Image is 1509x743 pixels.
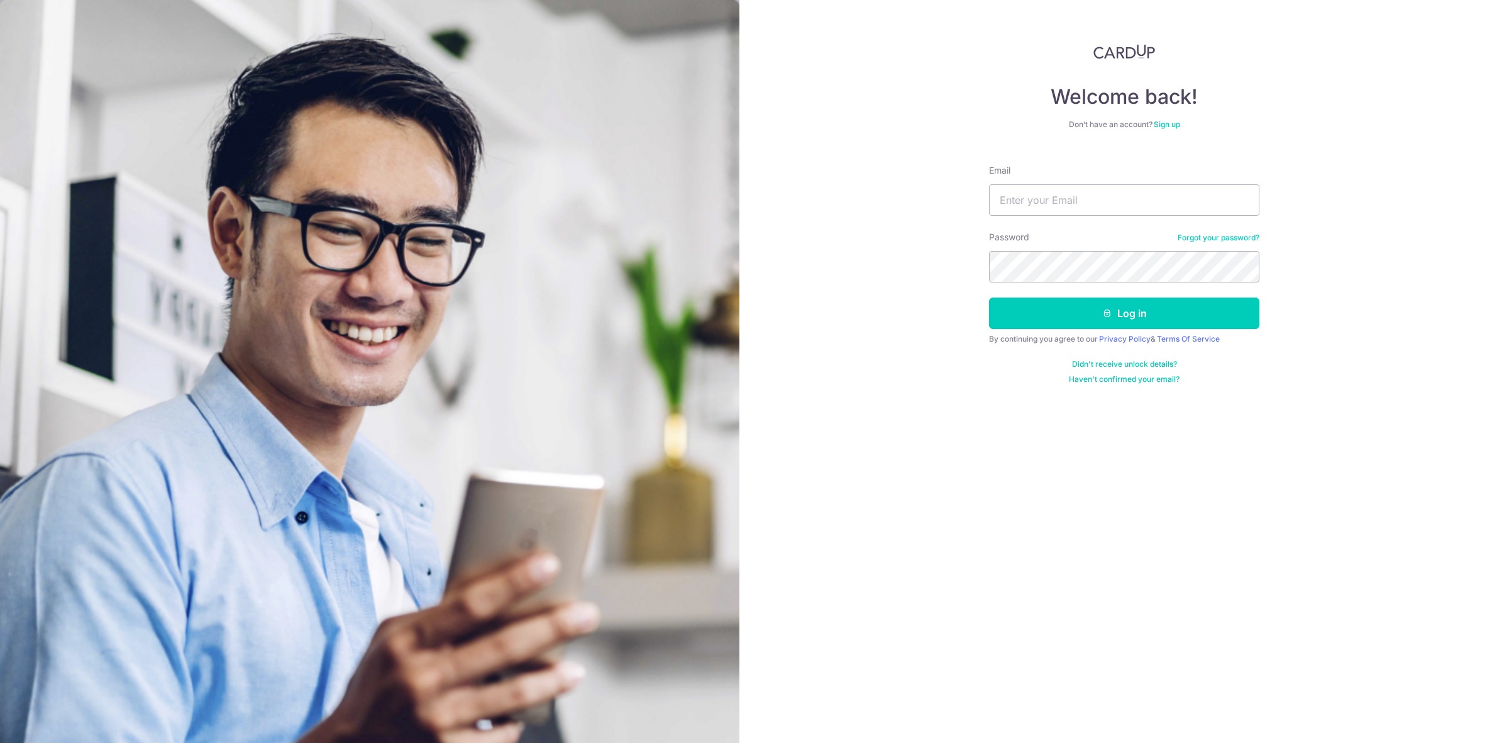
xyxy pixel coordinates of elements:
[989,164,1010,177] label: Email
[1072,359,1177,369] a: Didn't receive unlock details?
[989,231,1029,243] label: Password
[1093,44,1155,59] img: CardUp Logo
[1099,334,1151,344] a: Privacy Policy
[989,120,1259,130] div: Don’t have an account?
[989,84,1259,109] h4: Welcome back!
[989,298,1259,329] button: Log in
[1157,334,1220,344] a: Terms Of Service
[1178,233,1259,243] a: Forgot your password?
[1069,374,1180,384] a: Haven't confirmed your email?
[1154,120,1180,129] a: Sign up
[989,184,1259,216] input: Enter your Email
[989,334,1259,344] div: By continuing you agree to our &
